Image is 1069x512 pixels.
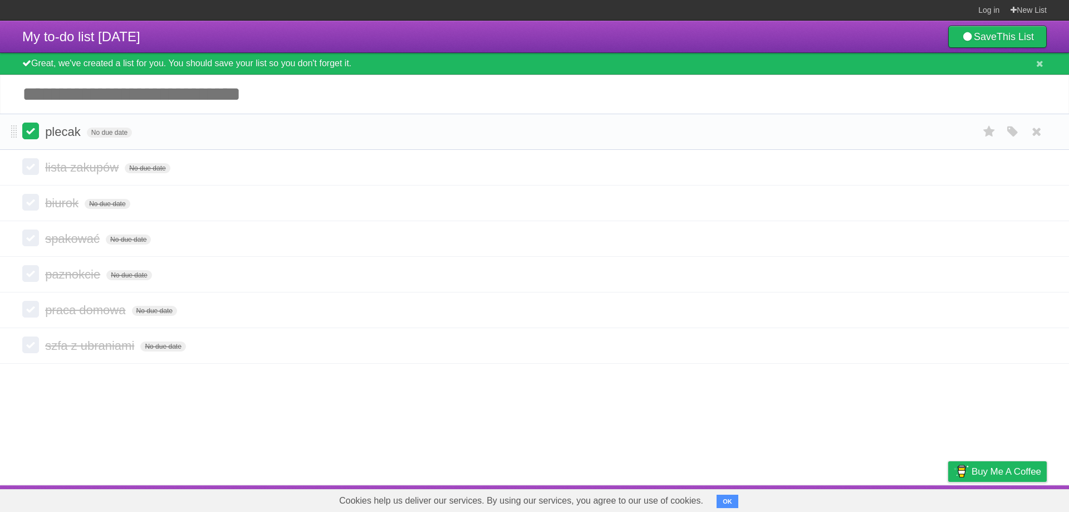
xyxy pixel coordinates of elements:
[106,235,151,245] span: No due date
[977,488,1047,509] a: Suggest a feature
[837,488,882,509] a: Developers
[45,160,121,174] span: lista zakupów
[948,461,1047,482] a: Buy me a coffee
[934,488,963,509] a: Privacy
[22,337,39,353] label: Done
[948,26,1047,48] a: SaveThis List
[45,232,102,246] span: spakować
[140,342,185,352] span: No due date
[328,490,714,512] span: Cookies help us deliver our services. By using our services, you agree to our use of cookies.
[954,462,969,481] img: Buy me a coffee
[972,462,1041,481] span: Buy me a coffee
[85,199,130,209] span: No due date
[87,128,132,138] span: No due date
[45,196,81,210] span: biurok
[22,265,39,282] label: Done
[45,339,137,353] span: szfa z ubraniami
[45,303,128,317] span: praca domowa
[717,495,738,508] button: OK
[22,158,39,175] label: Done
[22,301,39,318] label: Done
[22,194,39,211] label: Done
[896,488,920,509] a: Terms
[45,267,103,281] span: paznokcie
[125,163,170,173] span: No due date
[106,270,151,280] span: No due date
[132,306,177,316] span: No due date
[997,31,1034,42] b: This List
[45,125,84,139] span: plecak
[22,230,39,246] label: Done
[979,123,1000,141] label: Star task
[800,488,823,509] a: About
[22,123,39,139] label: Done
[22,29,140,44] span: My to-do list [DATE]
